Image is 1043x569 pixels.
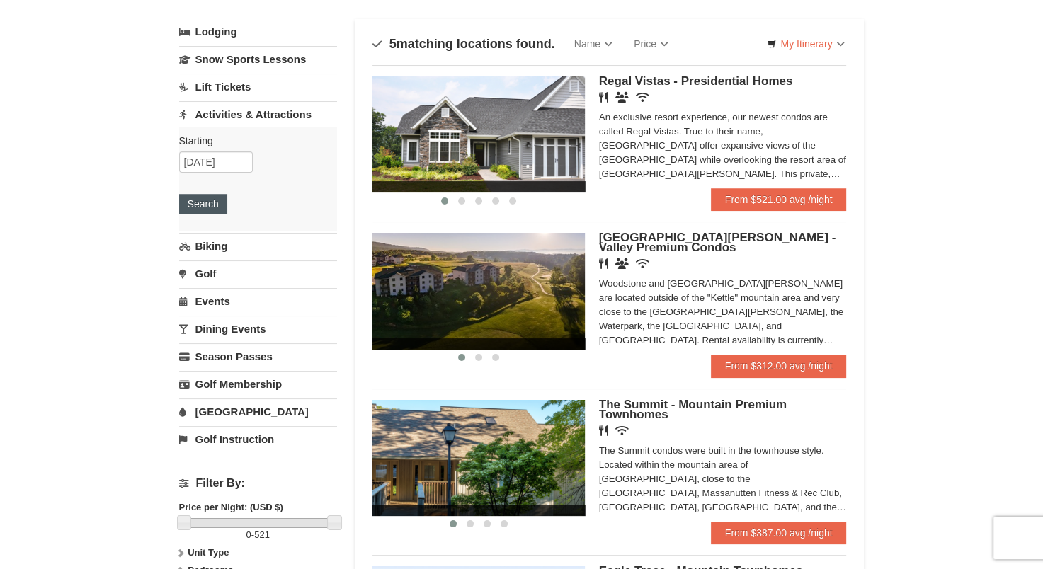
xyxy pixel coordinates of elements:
[188,547,229,558] strong: Unit Type
[599,74,793,88] span: Regal Vistas - Presidential Homes
[179,19,337,45] a: Lodging
[179,371,337,397] a: Golf Membership
[711,188,847,211] a: From $521.00 avg /night
[615,258,629,269] i: Banquet Facilities
[179,477,337,490] h4: Filter By:
[615,92,629,103] i: Banquet Facilities
[372,37,555,51] h4: matching locations found.
[179,194,227,214] button: Search
[599,277,847,347] div: Woodstone and [GEOGRAPHIC_DATA][PERSON_NAME] are located outside of the "Kettle" mountain area an...
[599,444,847,515] div: The Summit condos were built in the townhouse style. Located within the mountain area of [GEOGRAP...
[179,426,337,452] a: Golf Instruction
[179,46,337,72] a: Snow Sports Lessons
[599,398,787,421] span: The Summit - Mountain Premium Townhomes
[623,30,679,58] a: Price
[179,134,326,148] label: Starting
[599,425,608,436] i: Restaurant
[564,30,623,58] a: Name
[599,231,836,254] span: [GEOGRAPHIC_DATA][PERSON_NAME] - Valley Premium Condos
[179,260,337,287] a: Golf
[599,110,847,181] div: An exclusive resort experience, our newest condos are called Regal Vistas. True to their name, [G...
[179,528,337,542] label: -
[389,37,397,51] span: 5
[254,529,270,540] span: 521
[179,398,337,425] a: [GEOGRAPHIC_DATA]
[599,258,608,269] i: Restaurant
[179,233,337,259] a: Biking
[179,74,337,100] a: Lift Tickets
[179,502,283,512] strong: Price per Night: (USD $)
[179,288,337,314] a: Events
[179,316,337,342] a: Dining Events
[599,92,608,103] i: Restaurant
[711,522,847,544] a: From $387.00 avg /night
[711,355,847,377] a: From $312.00 avg /night
[636,258,649,269] i: Wireless Internet (free)
[758,33,853,54] a: My Itinerary
[636,92,649,103] i: Wireless Internet (free)
[179,101,337,127] a: Activities & Attractions
[179,343,337,369] a: Season Passes
[246,529,251,540] span: 0
[615,425,629,436] i: Wireless Internet (free)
